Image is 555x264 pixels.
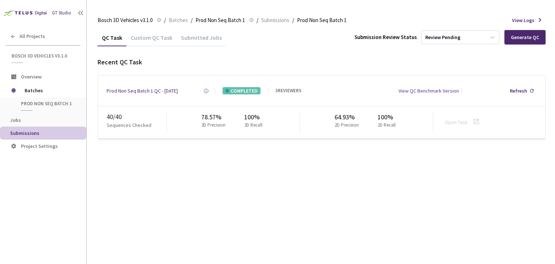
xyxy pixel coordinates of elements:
span: Jobs [10,117,21,123]
span: Batches [25,83,74,98]
p: Sequences Checked [107,122,151,129]
span: Bosch 3D Vehicles v3.1.0 [12,53,76,59]
div: QC Task [98,34,126,46]
div: 3 REVIEWERS [275,88,301,94]
div: GT Studio [52,10,71,17]
a: Prod Non Seq Batch 1 QC - [DATE] [107,87,178,94]
li: / [292,16,294,25]
p: 2D Recall [378,122,396,129]
span: Submissions [10,130,39,136]
a: Batches [167,16,189,24]
div: Refresh [510,87,527,94]
div: Recent QC Task [98,58,546,67]
span: Overview [21,73,42,80]
div: Generate QC [511,34,539,40]
div: COMPLETED [223,87,261,94]
span: Submissions [261,16,289,25]
a: Open Task [445,119,468,125]
div: Submitted Jobs [177,34,226,46]
div: 100% [378,112,399,122]
span: Batches [169,16,188,25]
li: / [191,16,193,25]
span: Prod Non Seq Batch 1 [21,101,74,107]
span: Prod Non Seq Batch 1 [195,16,245,25]
span: Prod Non Seq Batch 1 [297,16,347,25]
div: View QC Benchmark Version [399,87,459,94]
span: Project Settings [21,143,58,149]
p: 3D Precision [201,122,225,129]
li: / [164,16,166,25]
li: / [257,16,258,25]
a: Submissions [260,16,291,24]
span: View Logs [512,17,534,24]
span: All Projects [20,33,45,39]
div: Custom QC Task [126,34,177,46]
div: Submission Review Status [354,33,417,41]
div: 100% [244,112,265,122]
div: 40 / 40 [107,112,167,122]
div: 64.93% [335,112,362,122]
div: 78.57% [201,112,228,122]
p: 3D Recall [244,122,262,129]
div: Review Pending [425,34,460,41]
span: Bosch 3D Vehicles v3.1.0 [98,16,152,25]
p: 2D Precision [335,122,359,129]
